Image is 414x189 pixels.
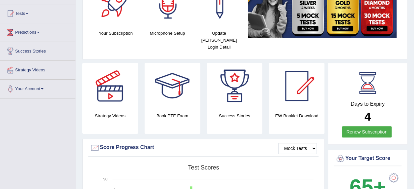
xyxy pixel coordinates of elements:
tspan: Test scores [188,164,219,171]
text: 90 [103,177,107,181]
h4: Microphone Setup [145,30,190,37]
a: Strategy Videos [0,61,75,77]
a: Success Stories [0,42,75,58]
a: Your Account [0,80,75,96]
h4: Book PTE Exam [145,112,200,119]
h4: Strategy Videos [82,112,138,119]
a: Renew Subscription [342,126,392,137]
a: Predictions [0,23,75,40]
div: Your Target Score [335,154,400,164]
h4: Days to Expiry [335,101,400,107]
a: Tests [0,4,75,21]
b: 4 [364,110,371,123]
h4: Success Stories [207,112,262,119]
h4: Update [PERSON_NAME] Login Detail [197,30,242,51]
div: Score Progress Chart [90,143,317,153]
h4: EW Booklet Download [269,112,324,119]
h4: Your Subscription [93,30,138,37]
